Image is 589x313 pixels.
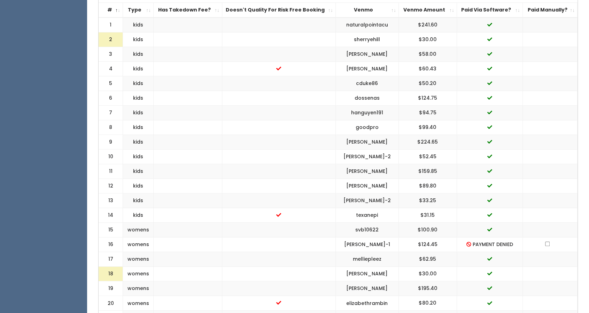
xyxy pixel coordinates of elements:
td: kids [123,76,154,91]
td: kids [123,164,154,179]
td: 5 [99,76,123,91]
td: kids [123,47,154,62]
td: [PERSON_NAME]-1 [335,237,398,252]
td: kids [123,150,154,164]
td: $99.40 [398,120,457,135]
td: womens [123,296,154,311]
td: $62.95 [398,252,457,267]
td: 9 [99,135,123,150]
td: [PERSON_NAME] [335,164,398,179]
td: $100.90 [398,223,457,237]
td: kids [123,120,154,135]
td: kids [123,62,154,76]
td: kids [123,208,154,223]
td: womens [123,223,154,237]
td: kids [123,193,154,208]
td: 4 [99,62,123,76]
td: 15 [99,223,123,237]
td: $224.65 [398,135,457,150]
td: 12 [99,179,123,193]
td: $80.20 [398,296,457,311]
td: [PERSON_NAME]-2 [335,150,398,164]
td: melliepleez [335,252,398,267]
td: womens [123,267,154,281]
td: $33.25 [398,193,457,208]
td: 11 [99,164,123,179]
td: $30.00 [398,32,457,47]
td: 7 [99,106,123,120]
td: kids [123,135,154,150]
th: Type: activate to sort column ascending [123,3,154,17]
td: [PERSON_NAME] [335,135,398,150]
td: $58.00 [398,47,457,62]
td: 14 [99,208,123,223]
td: 18 [99,267,123,281]
td: $31.15 [398,208,457,223]
td: 17 [99,252,123,267]
td: dossenas [335,91,398,106]
td: 3 [99,47,123,62]
td: 13 [99,193,123,208]
td: kids [123,17,154,32]
td: $124.75 [398,91,457,106]
td: 10 [99,150,123,164]
td: 2 [99,32,123,47]
td: texanepi [335,208,398,223]
th: Paid Manually?: activate to sort column ascending [522,3,577,17]
td: womens [123,237,154,252]
td: womens [123,281,154,296]
td: $89.80 [398,179,457,193]
td: 19 [99,281,123,296]
td: $50.20 [398,76,457,91]
td: $30.00 [398,267,457,281]
th: Paid Via Software?: activate to sort column ascending [457,3,522,17]
td: 1 [99,17,123,32]
td: hanguyen191 [335,106,398,120]
span: PAYMENT DENIED [473,241,513,248]
th: Doesn't Quality For Risk Free Booking : activate to sort column ascending [222,3,335,17]
td: [PERSON_NAME] [335,281,398,296]
th: Venmo Amount: activate to sort column ascending [398,3,457,17]
td: [PERSON_NAME] [335,62,398,76]
td: cduke86 [335,76,398,91]
td: elizabethrambin [335,296,398,311]
td: 8 [99,120,123,135]
th: #: activate to sort column descending [99,3,123,17]
td: naturalpointacu [335,17,398,32]
td: $60.43 [398,62,457,76]
td: sherryehill [335,32,398,47]
td: 6 [99,91,123,106]
td: $52.45 [398,150,457,164]
td: $124.45 [398,237,457,252]
td: [PERSON_NAME]-2 [335,193,398,208]
td: $195.40 [398,281,457,296]
td: 20 [99,296,123,311]
td: 16 [99,237,123,252]
td: kids [123,179,154,193]
td: [PERSON_NAME] [335,47,398,62]
td: womens [123,252,154,267]
td: [PERSON_NAME] [335,267,398,281]
td: [PERSON_NAME] [335,179,398,193]
td: svb10622 [335,223,398,237]
th: Has Takedown Fee?: activate to sort column ascending [154,3,222,17]
td: $241.60 [398,17,457,32]
td: kids [123,91,154,106]
td: goodpro [335,120,398,135]
td: $94.75 [398,106,457,120]
td: kids [123,32,154,47]
td: kids [123,106,154,120]
td: $159.85 [398,164,457,179]
th: Venmo: activate to sort column ascending [335,3,398,17]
